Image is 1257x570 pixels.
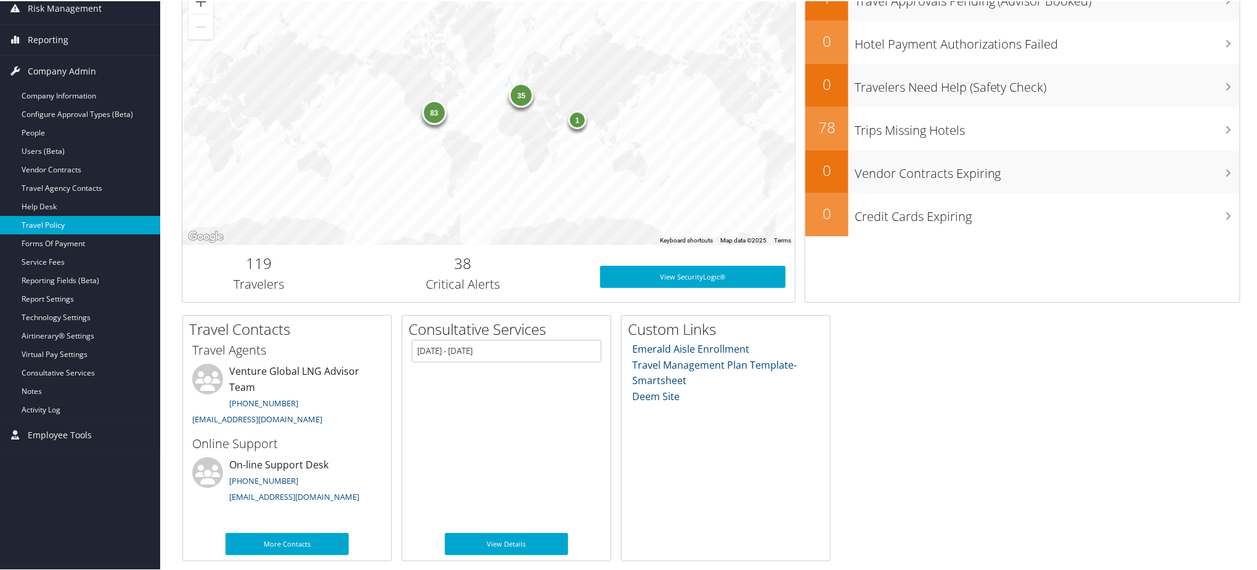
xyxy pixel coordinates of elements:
[855,28,1240,52] h3: Hotel Payment Authorizations Failed
[660,235,713,244] button: Keyboard shortcuts
[422,99,447,124] div: 83
[229,474,298,485] a: [PHONE_NUMBER]
[509,82,534,106] div: 35
[189,14,213,38] button: Zoom out
[185,228,226,244] img: Google
[28,55,96,86] span: Company Admin
[192,340,382,358] h3: Travel Agents
[855,71,1240,95] h3: Travelers Need Help (Safety Check)
[805,159,848,180] h2: 0
[445,532,568,554] a: View Details
[633,357,797,387] a: Travel Management Plan Template- Smartsheet
[229,490,359,501] a: [EMAIL_ADDRESS][DOMAIN_NAME]
[189,318,391,339] h2: Travel Contacts
[805,192,1240,235] a: 0Credit Cards Expiring
[720,236,767,243] span: Map data ©2025
[805,73,848,94] h2: 0
[186,363,388,428] li: Venture Global LNG Advisor Team
[805,106,1240,149] a: 78Trips Missing Hotels
[600,265,786,287] a: View SecurityLogic®
[192,434,382,451] h3: Online Support
[192,252,326,273] h2: 119
[805,149,1240,192] a: 0Vendor Contracts Expiring
[774,236,791,243] a: Terms (opens in new tab)
[805,30,848,50] h2: 0
[28,419,92,449] span: Employee Tools
[805,116,848,137] h2: 78
[855,201,1240,224] h3: Credit Cards Expiring
[805,63,1240,106] a: 0Travelers Need Help (Safety Check)
[409,318,611,339] h2: Consultative Services
[805,20,1240,63] a: 0Hotel Payment Authorizations Failed
[855,114,1240,138] h3: Trips Missing Hotels
[192,275,326,292] h3: Travelers
[344,275,581,292] h3: Critical Alerts
[186,456,388,507] li: On-line Support Desk
[633,388,680,402] a: Deem Site
[192,412,322,423] a: [EMAIL_ADDRESS][DOMAIN_NAME]
[344,252,581,273] h2: 38
[185,228,226,244] a: Open this area in Google Maps (opens a new window)
[855,158,1240,181] h3: Vendor Contracts Expiring
[568,110,587,128] div: 1
[28,23,68,54] span: Reporting
[805,202,848,223] h2: 0
[229,396,298,407] a: [PHONE_NUMBER]
[628,318,830,339] h2: Custom Links
[633,341,750,355] a: Emerald Aisle Enrollment
[226,532,349,554] a: More Contacts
